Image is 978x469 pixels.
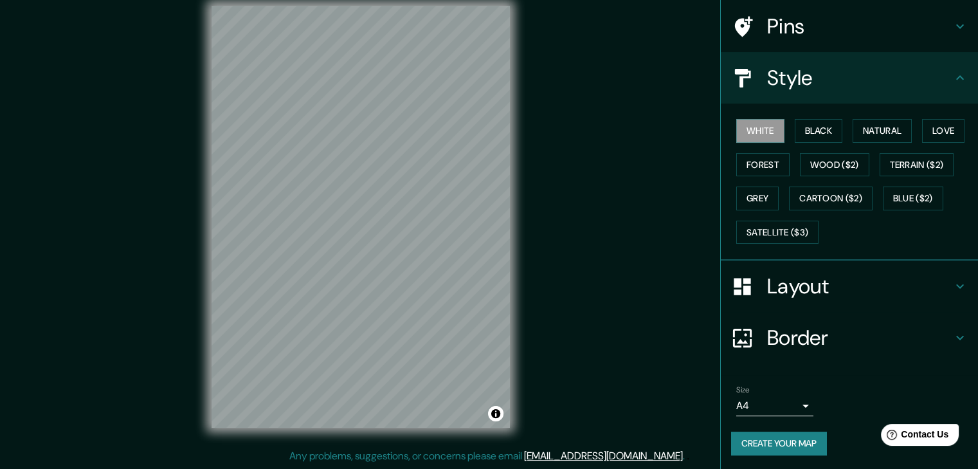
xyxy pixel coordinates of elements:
div: Border [721,312,978,363]
button: Satellite ($3) [736,221,819,244]
h4: Pins [767,14,952,39]
div: Pins [721,1,978,52]
button: Forest [736,153,790,177]
button: Blue ($2) [883,187,943,210]
button: Love [922,119,964,143]
button: Natural [853,119,912,143]
div: A4 [736,396,813,416]
div: Layout [721,261,978,312]
button: Wood ($2) [800,153,869,177]
div: . [687,448,689,464]
button: Grey [736,187,779,210]
h4: Style [767,65,952,91]
h4: Border [767,325,952,351]
button: Create your map [731,432,827,455]
h4: Layout [767,273,952,299]
button: Black [795,119,843,143]
canvas: Map [212,6,510,428]
iframe: Help widget launcher [864,419,964,455]
a: [EMAIL_ADDRESS][DOMAIN_NAME] [524,449,683,463]
label: Size [736,385,750,396]
button: White [736,119,784,143]
div: Style [721,52,978,104]
div: . [685,448,687,464]
button: Cartoon ($2) [789,187,873,210]
button: Terrain ($2) [880,153,954,177]
p: Any problems, suggestions, or concerns please email . [289,448,685,464]
button: Toggle attribution [488,406,503,421]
